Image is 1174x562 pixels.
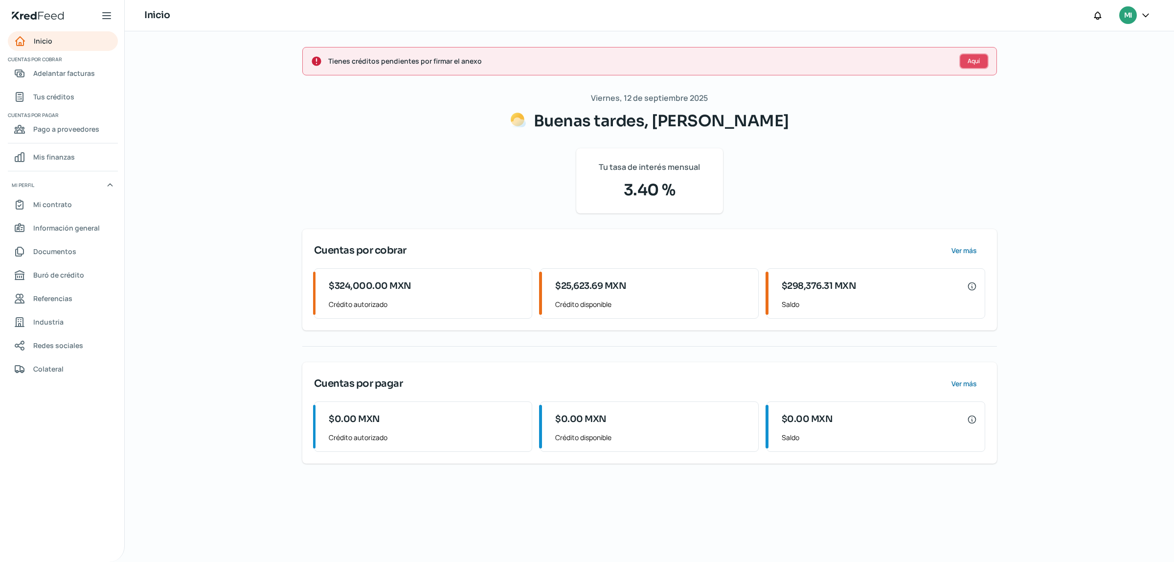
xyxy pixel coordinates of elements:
span: $0.00 MXN [782,413,833,426]
span: $0.00 MXN [329,413,380,426]
span: Crédito disponible [555,431,750,444]
span: Adelantar facturas [33,67,95,79]
span: Crédito disponible [555,298,750,310]
span: MI [1124,10,1132,22]
span: 3.40 % [588,178,711,202]
a: Mis finanzas [8,147,118,167]
span: Redes sociales [33,339,83,351]
span: $324,000.00 MXN [329,280,411,293]
span: Industria [33,316,64,328]
span: $298,376.31 MXN [782,280,857,293]
a: Pago a proveedores [8,119,118,139]
a: Información general [8,218,118,238]
span: Viernes, 12 de septiembre 2025 [591,91,708,105]
a: Inicio [8,31,118,51]
span: Tus créditos [33,91,74,103]
a: Industria [8,312,118,332]
button: Aquí [959,53,989,69]
span: Aquí [968,58,980,64]
span: Inicio [34,35,52,47]
a: Referencias [8,289,118,308]
span: Saldo [782,431,977,444]
img: Saludos [510,112,526,128]
a: Buró de crédito [8,265,118,285]
span: $0.00 MXN [555,413,607,426]
span: Documentos [33,245,76,258]
a: Mi contrato [8,195,118,214]
span: Crédito autorizado [329,298,524,310]
span: Tienes créditos pendientes por firmar el anexo [328,55,951,67]
span: Referencias [33,292,72,304]
button: Ver más [944,241,985,260]
span: Ver más [951,247,977,254]
span: Crédito autorizado [329,431,524,444]
h1: Inicio [144,8,170,23]
span: Cuentas por pagar [8,111,116,119]
span: Mi contrato [33,198,72,211]
span: Buenas tardes, [PERSON_NAME] [534,111,789,131]
span: Tu tasa de interés mensual [599,160,700,174]
span: Buró de crédito [33,269,84,281]
span: Información general [33,222,100,234]
a: Tus créditos [8,87,118,107]
span: Cuentas por pagar [314,376,403,391]
span: Ver más [951,380,977,387]
a: Documentos [8,242,118,261]
span: Colateral [33,363,64,375]
span: Mi perfil [12,181,34,189]
span: Saldo [782,298,977,310]
span: $25,623.69 MXN [555,280,626,293]
span: Cuentas por cobrar [314,243,406,258]
a: Adelantar facturas [8,64,118,83]
button: Ver más [944,374,985,394]
span: Pago a proveedores [33,123,99,135]
a: Colateral [8,359,118,379]
span: Cuentas por cobrar [8,55,116,64]
span: Mis finanzas [33,151,75,163]
a: Redes sociales [8,336,118,355]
